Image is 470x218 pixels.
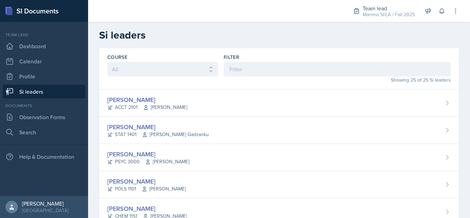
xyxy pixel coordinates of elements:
[3,39,85,53] a: Dashboard
[99,144,459,171] a: [PERSON_NAME] PSYC 3000[PERSON_NAME]
[107,149,189,159] div: [PERSON_NAME]
[99,117,459,144] a: [PERSON_NAME] STAT 1401[PERSON_NAME] Gadzanku
[3,150,85,164] div: Help & Documentation
[143,104,187,111] span: [PERSON_NAME]
[3,110,85,124] a: Observation Forms
[107,158,189,165] div: PSYC 3000
[107,177,186,186] div: [PERSON_NAME]
[363,11,415,18] div: Mamma SI/LA / Fall 2025
[107,104,187,111] div: ACCT 2101
[224,76,451,84] div: Showing 25 of 25 Si leaders
[107,204,187,213] div: [PERSON_NAME]
[99,90,459,117] a: [PERSON_NAME] ACCT 2101[PERSON_NAME]
[142,131,209,138] span: [PERSON_NAME] Gadzanku
[99,171,459,198] a: [PERSON_NAME] POLS 1101[PERSON_NAME]
[107,131,209,138] div: STAT 1401
[3,54,85,68] a: Calendar
[22,200,68,207] div: [PERSON_NAME]
[224,62,451,76] input: Filter
[3,85,85,98] a: Si leaders
[224,54,239,61] label: Filter
[107,185,186,193] div: POLS 1101
[107,122,209,132] div: [PERSON_NAME]
[3,32,85,38] div: Team lead
[107,95,187,104] div: [PERSON_NAME]
[107,54,127,61] label: Course
[99,29,459,41] h2: Si leaders
[3,70,85,83] a: Profile
[3,103,85,109] div: Documents
[363,4,415,12] div: Team lead
[145,158,189,165] span: [PERSON_NAME]
[142,185,186,193] span: [PERSON_NAME]
[22,207,68,214] div: [GEOGRAPHIC_DATA]
[3,125,85,139] a: Search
